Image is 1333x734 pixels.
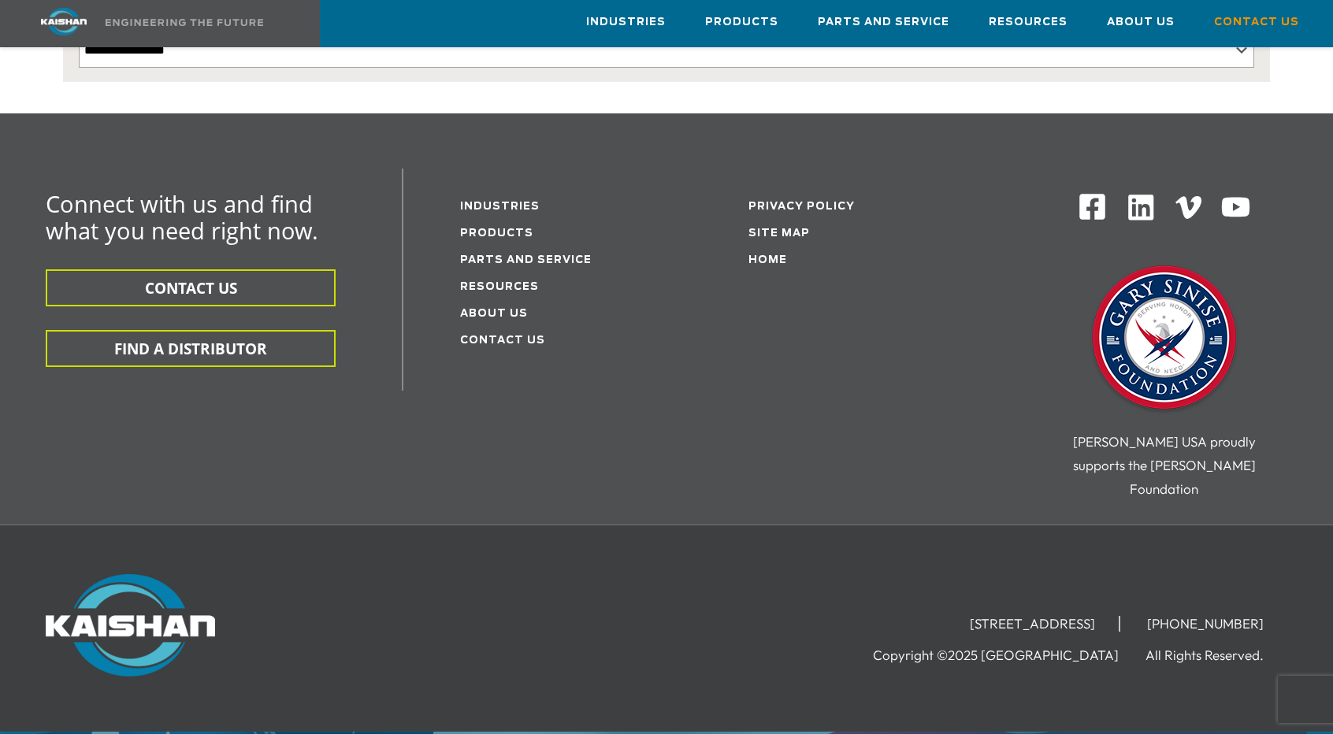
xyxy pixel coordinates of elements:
span: Connect with us and find what you need right now. [46,188,318,246]
li: All Rights Reserved. [1145,647,1287,663]
a: Resources [460,282,539,292]
a: Site Map [748,228,810,239]
a: About Us [460,309,528,319]
button: CONTACT US [46,269,336,306]
span: Contact Us [1214,13,1299,32]
a: Privacy Policy [748,202,855,212]
a: Products [460,228,533,239]
span: [PERSON_NAME] USA proudly supports the [PERSON_NAME] Foundation [1073,433,1256,497]
a: Home [748,255,787,265]
span: Industries [586,13,666,32]
img: Linkedin [1126,192,1157,223]
img: Engineering the future [106,19,263,26]
li: Copyright ©2025 [GEOGRAPHIC_DATA] [873,647,1142,663]
img: Vimeo [1175,196,1202,219]
a: Contact Us [1214,1,1299,43]
span: Parts and Service [818,13,949,32]
span: About Us [1107,13,1175,32]
img: Facebook [1078,192,1107,221]
img: Gary Sinise Foundation [1086,261,1243,418]
a: Parts and service [460,255,592,265]
a: Products [705,1,778,43]
a: Parts and Service [818,1,949,43]
a: Contact Us [460,335,545,346]
img: Kaishan [46,574,215,677]
img: kaishan logo [5,8,123,35]
a: Industries [586,1,666,43]
a: Resources [989,1,1068,43]
a: Industries [460,202,540,212]
span: Products [705,13,778,32]
li: [PHONE_NUMBER] [1123,616,1287,632]
button: FIND A DISTRIBUTOR [46,330,336,367]
img: Youtube [1220,192,1251,223]
span: Resources [989,13,1068,32]
a: About Us [1107,1,1175,43]
li: [STREET_ADDRESS] [946,616,1120,632]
